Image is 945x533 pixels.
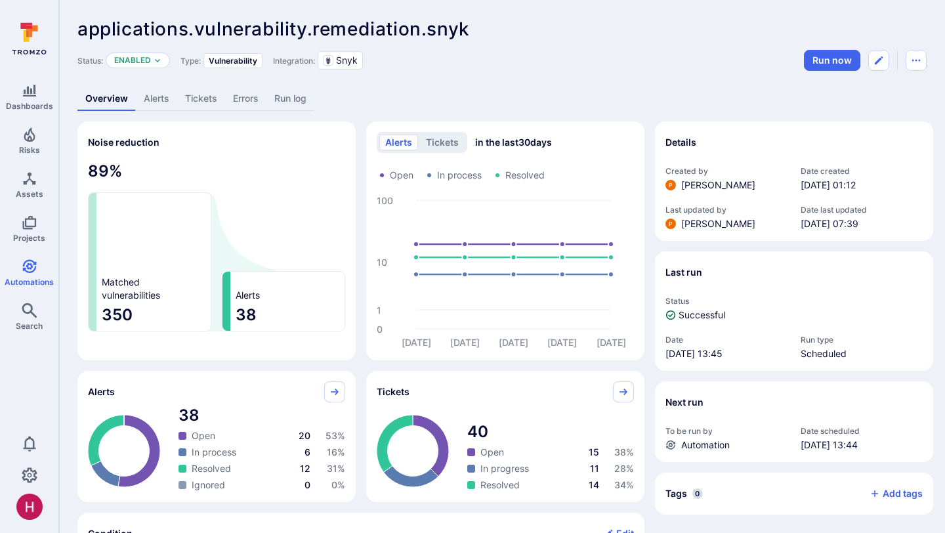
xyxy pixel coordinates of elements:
span: 34 % [614,479,634,490]
span: Resolved [480,479,520,492]
span: [DATE] 13:45 [665,347,787,360]
div: Vulnerability [203,53,262,68]
span: 16 % [327,446,345,458]
section: Last run widget [655,251,933,371]
span: 89 % [88,161,345,182]
div: Tickets pie widget [366,371,644,502]
span: Date scheduled [801,426,923,436]
span: Automation [681,438,730,452]
span: Date [665,335,787,345]
span: total [178,405,345,426]
img: ACg8ocKzQzwPSwOZT_k9C736TfcBpCStqIZdMR9gXOhJgTaH9y_tsw=s96-c [16,494,43,520]
div: Peter Baker [665,180,676,190]
span: total [467,421,634,442]
div: Alerts pie widget [77,371,356,502]
span: Status [665,296,923,306]
span: 0 [304,479,310,490]
span: Matched vulnerabilities [102,276,160,302]
img: ACg8ocICMCW9Gtmm-eRbQDunRucU07-w0qv-2qX63v-oG-s=s96-c [665,219,676,229]
span: 350 [102,305,205,326]
span: [PERSON_NAME] [681,217,755,230]
span: Risks [19,145,40,155]
div: Harshil Parikh [16,494,43,520]
text: [DATE] [547,337,577,348]
span: Last updated by [665,205,787,215]
span: Run type [801,335,923,345]
text: [DATE] [450,337,480,348]
div: Collapse tags [655,473,933,515]
span: Successful [679,309,725,322]
span: Open [390,169,413,182]
span: 6 [304,446,310,458]
span: Integration: [273,56,315,66]
a: Run log [266,87,314,111]
span: 0 [692,488,703,499]
section: Details widget [655,121,933,241]
span: Snyk [336,54,358,67]
text: [DATE] [402,337,431,348]
span: In progress [480,462,529,475]
span: Alerts [236,289,260,302]
a: Tickets [177,87,225,111]
span: Scheduled [801,347,923,360]
text: [DATE] [499,337,528,348]
span: In process [192,446,236,459]
span: applications.vulnerability.remediation.snyk [77,18,470,40]
button: Run automation [804,50,860,71]
span: 53 % [325,430,345,441]
span: In process [437,169,482,182]
span: Ignored [192,479,225,492]
span: 14 [589,479,599,490]
span: [DATE] 13:44 [801,438,923,452]
span: Dashboards [6,101,53,111]
span: Status: [77,56,103,66]
h2: Next run [665,396,703,409]
button: alerts [379,135,418,150]
span: in the last 30 days [475,136,552,149]
button: Automation menu [906,50,927,71]
span: 28 % [614,463,634,474]
span: Date created [801,166,923,176]
span: Noise reduction [88,137,159,148]
span: 38 [236,305,339,326]
h2: Details [665,136,696,149]
span: Date last updated [801,205,923,215]
span: 15 [589,446,599,458]
span: Created by [665,166,787,176]
button: Expand dropdown [154,56,161,64]
span: 0 % [331,479,345,490]
div: Automation tabs [77,87,927,111]
text: 0 [377,324,383,335]
span: [PERSON_NAME] [681,179,755,192]
a: Alerts [136,87,177,111]
span: Projects [13,233,45,243]
span: Alerts [88,385,115,398]
text: 1 [377,305,381,316]
span: 12 [300,463,310,474]
text: 100 [377,195,393,206]
span: Resolved [505,169,545,182]
button: tickets [420,135,465,150]
span: Open [480,446,504,459]
span: Resolved [192,462,231,475]
span: 20 [299,430,310,441]
div: Peter Baker [665,219,676,229]
h2: Last run [665,266,702,279]
div: Alerts/Tickets trend [366,121,644,360]
button: Edit automation [868,50,889,71]
span: To be run by [665,426,787,436]
button: Add tags [859,483,923,504]
a: Errors [225,87,266,111]
button: Enabled [114,55,151,66]
span: Automations [5,277,54,287]
span: Assets [16,189,43,199]
text: [DATE] [597,337,626,348]
section: Next run widget [655,381,933,462]
span: 38 % [614,446,634,458]
span: [DATE] 01:12 [801,179,923,192]
a: Overview [77,87,136,111]
span: Open [192,429,215,442]
h2: Tags [665,487,687,500]
span: [DATE] 07:39 [801,217,923,230]
span: 31 % [327,463,345,474]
